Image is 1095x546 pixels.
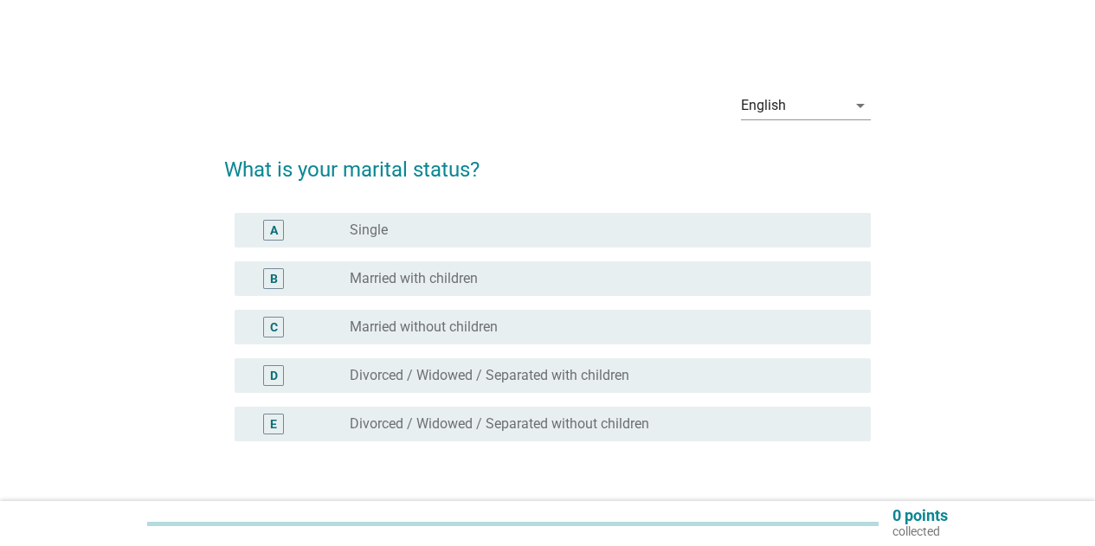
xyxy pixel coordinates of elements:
i: arrow_drop_down [850,95,871,116]
label: Married with children [350,270,478,287]
p: collected [892,524,948,539]
div: D [270,367,278,385]
div: A [270,222,278,240]
div: E [270,415,277,434]
label: Divorced / Widowed / Separated without children [350,415,649,433]
h2: What is your marital status? [224,137,871,185]
label: Divorced / Widowed / Separated with children [350,367,629,384]
div: B [270,270,278,288]
p: 0 points [892,508,948,524]
label: Married without children [350,318,498,336]
label: Single [350,222,388,239]
div: English [741,98,786,113]
div: C [270,318,278,337]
